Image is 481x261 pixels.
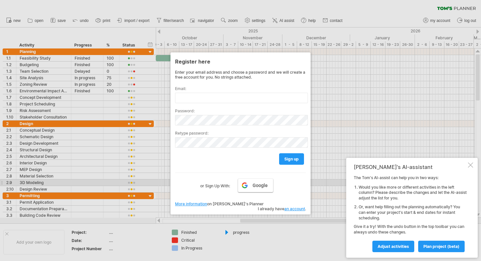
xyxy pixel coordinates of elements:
[175,108,306,113] label: Password:
[418,241,465,252] a: plan project (beta)
[175,86,306,91] label: Email:
[175,201,264,206] span: on [PERSON_NAME]'s Planner
[423,244,459,249] span: plan project (beta)
[378,244,409,249] span: Adjust activities
[175,131,306,136] label: Retype password:
[359,204,467,221] li: Or, want help filling out the planning automatically? You can enter your project's start & end da...
[200,178,230,190] label: or Sign Up With:
[175,55,306,67] div: Register here
[238,178,273,192] a: Google
[372,241,414,252] a: Adjust activities
[279,153,304,165] a: sign up
[175,201,207,206] a: More information
[284,206,305,211] a: an account
[284,157,299,161] span: sign up
[354,175,467,252] div: The Tom's AI-assist can help you in two ways: Give it a try! With the undo button in the top tool...
[354,164,467,170] div: [PERSON_NAME]'s AI-assistant
[175,70,306,80] div: Enter your email address and choose a password and we will create a free account for you. No stri...
[253,183,268,188] span: Google
[258,206,306,211] span: I already have .
[359,185,467,201] li: Would you like more or different activities in the left column? Please describe the changes and l...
